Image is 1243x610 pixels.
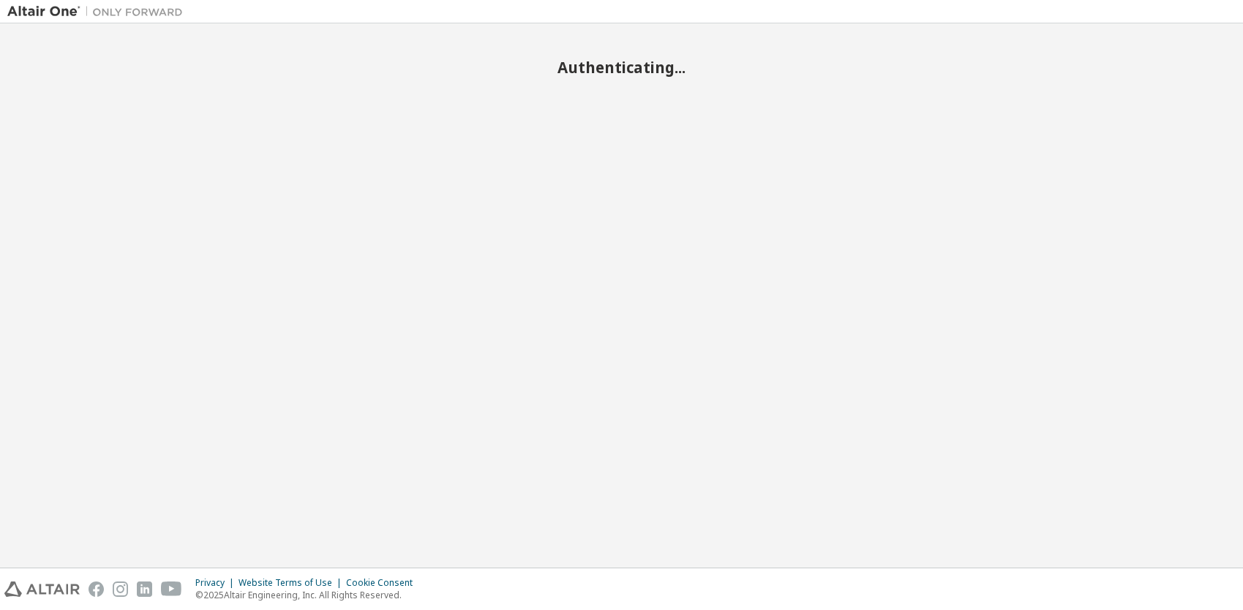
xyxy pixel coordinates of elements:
[113,581,128,597] img: instagram.svg
[346,577,421,589] div: Cookie Consent
[7,4,190,19] img: Altair One
[195,589,421,601] p: © 2025 Altair Engineering, Inc. All Rights Reserved.
[195,577,239,589] div: Privacy
[7,58,1236,77] h2: Authenticating...
[161,581,182,597] img: youtube.svg
[239,577,346,589] div: Website Terms of Use
[89,581,104,597] img: facebook.svg
[4,581,80,597] img: altair_logo.svg
[137,581,152,597] img: linkedin.svg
